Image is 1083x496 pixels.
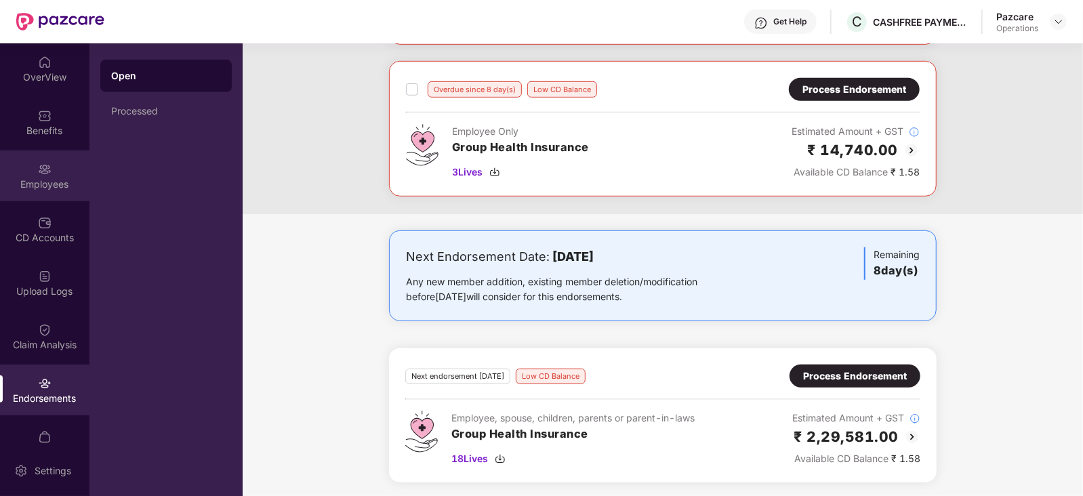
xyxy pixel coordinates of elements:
span: 3 Lives [452,165,483,180]
div: Employee, spouse, children, parents or parent-in-laws [451,411,695,426]
img: svg+xml;base64,PHN2ZyBpZD0iVXBsb2FkX0xvZ3MiIGRhdGEtbmFtZT0iVXBsb2FkIExvZ3MiIHhtbG5zPSJodHRwOi8vd3... [38,270,52,283]
img: svg+xml;base64,PHN2ZyBpZD0iQmVuZWZpdHMiIHhtbG5zPSJodHRwOi8vd3d3LnczLm9yZy8yMDAwL3N2ZyIgd2lkdGg9Ij... [38,109,52,123]
div: Remaining [864,247,920,280]
div: Process Endorsement [803,369,907,384]
img: svg+xml;base64,PHN2ZyB4bWxucz0iaHR0cDovL3d3dy53My5vcmcvMjAwMC9zdmciIHdpZHRoPSI0Ny43MTQiIGhlaWdodD... [406,124,438,166]
img: svg+xml;base64,PHN2ZyBpZD0iSG9tZSIgeG1sbnM9Imh0dHA6Ly93d3cudzMub3JnLzIwMDAvc3ZnIiB3aWR0aD0iMjAiIG... [38,56,52,69]
div: Processed [111,106,221,117]
div: Next Endorsement Date: [406,247,740,266]
img: svg+xml;base64,PHN2ZyBpZD0iU2V0dGluZy0yMHgyMCIgeG1sbnM9Imh0dHA6Ly93d3cudzMub3JnLzIwMDAvc3ZnIiB3aW... [14,464,28,478]
img: New Pazcare Logo [16,13,104,30]
img: svg+xml;base64,PHN2ZyBpZD0iRW5kb3JzZW1lbnRzIiB4bWxucz0iaHR0cDovL3d3dy53My5vcmcvMjAwMC9zdmciIHdpZH... [38,377,52,390]
img: svg+xml;base64,PHN2ZyBpZD0iRG93bmxvYWQtMzJ4MzIiIHhtbG5zPSJodHRwOi8vd3d3LnczLm9yZy8yMDAwL3N2ZyIgd2... [489,167,500,178]
div: Settings [30,464,75,478]
div: Employee Only [452,124,589,139]
div: Low CD Balance [527,81,597,98]
div: Process Endorsement [802,82,906,97]
div: ₹ 1.58 [792,451,920,466]
h3: Group Health Insurance [451,426,695,443]
img: svg+xml;base64,PHN2ZyBpZD0iQ2xhaW0iIHhtbG5zPSJodHRwOi8vd3d3LnczLm9yZy8yMDAwL3N2ZyIgd2lkdGg9IjIwIi... [38,323,52,337]
span: Available CD Balance [794,166,888,178]
img: svg+xml;base64,PHN2ZyBpZD0iTXlfT3JkZXJzIiBkYXRhLW5hbWU9Ik15IE9yZGVycyIgeG1sbnM9Imh0dHA6Ly93d3cudz... [38,430,52,444]
span: Available CD Balance [794,453,888,464]
div: Any new member addition, existing member deletion/modification before [DATE] will consider for th... [406,274,740,304]
div: Overdue since 8 day(s) [428,81,522,98]
h3: Group Health Insurance [452,139,589,157]
div: Low CD Balance [516,369,586,384]
h2: ₹ 2,29,581.00 [794,426,899,448]
div: Estimated Amount + GST [792,124,920,139]
div: Open [111,69,221,83]
h3: 8 day(s) [874,262,920,280]
img: svg+xml;base64,PHN2ZyBpZD0iQ0RfQWNjb3VudHMiIGRhdGEtbmFtZT0iQ0QgQWNjb3VudHMiIHhtbG5zPSJodHRwOi8vd3... [38,216,52,230]
div: ₹ 1.58 [792,165,920,180]
span: 18 Lives [451,451,488,466]
img: svg+xml;base64,PHN2ZyBpZD0iSW5mb18tXzMyeDMyIiBkYXRhLW5hbWU9IkluZm8gLSAzMngzMiIgeG1sbnM9Imh0dHA6Ly... [909,127,920,138]
h2: ₹ 14,740.00 [808,139,899,161]
div: Estimated Amount + GST [792,411,920,426]
img: svg+xml;base64,PHN2ZyBpZD0iRW1wbG95ZWVzIiB4bWxucz0iaHR0cDovL3d3dy53My5vcmcvMjAwMC9zdmciIHdpZHRoPS... [38,163,52,176]
img: svg+xml;base64,PHN2ZyBpZD0iRG93bmxvYWQtMzJ4MzIiIHhtbG5zPSJodHRwOi8vd3d3LnczLm9yZy8yMDAwL3N2ZyIgd2... [495,453,506,464]
div: Pazcare [996,10,1038,23]
img: svg+xml;base64,PHN2ZyBpZD0iQmFjay0yMHgyMCIgeG1sbnM9Imh0dHA6Ly93d3cudzMub3JnLzIwMDAvc3ZnIiB3aWR0aD... [904,429,920,445]
div: Get Help [773,16,806,27]
img: svg+xml;base64,PHN2ZyBpZD0iRHJvcGRvd24tMzJ4MzIiIHhtbG5zPSJodHRwOi8vd3d3LnczLm9yZy8yMDAwL3N2ZyIgd2... [1053,16,1064,27]
div: Operations [996,23,1038,34]
div: CASHFREE PAYMENTS INDIA PVT. LTD. [873,16,968,28]
b: [DATE] [552,249,594,264]
img: svg+xml;base64,PHN2ZyBpZD0iSW5mb18tXzMyeDMyIiBkYXRhLW5hbWU9IkluZm8gLSAzMngzMiIgeG1sbnM9Imh0dHA6Ly... [910,413,920,424]
img: svg+xml;base64,PHN2ZyB4bWxucz0iaHR0cDovL3d3dy53My5vcmcvMjAwMC9zdmciIHdpZHRoPSI0Ny43MTQiIGhlaWdodD... [405,411,438,453]
img: svg+xml;base64,PHN2ZyBpZD0iSGVscC0zMngzMiIgeG1sbnM9Imh0dHA6Ly93d3cudzMub3JnLzIwMDAvc3ZnIiB3aWR0aD... [754,16,768,30]
span: C [852,14,862,30]
img: svg+xml;base64,PHN2ZyBpZD0iQmFjay0yMHgyMCIgeG1sbnM9Imh0dHA6Ly93d3cudzMub3JnLzIwMDAvc3ZnIiB3aWR0aD... [903,142,920,159]
div: Next endorsement [DATE] [405,369,510,384]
